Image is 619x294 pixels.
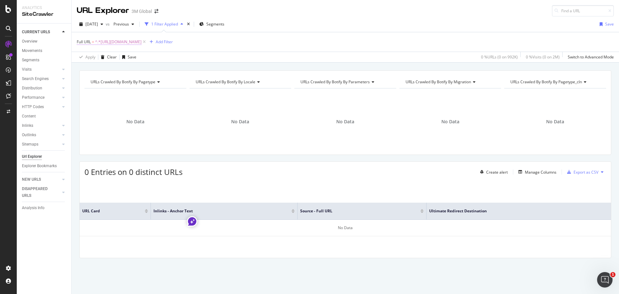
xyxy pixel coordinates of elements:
[22,163,67,169] a: Explorer Bookmarks
[22,66,32,73] div: Visits
[22,94,60,101] a: Performance
[126,118,144,125] span: No Data
[80,220,611,236] div: No Data
[22,76,60,82] a: Search Engines
[111,21,129,27] span: Previous
[77,5,129,16] div: URL Explorer
[196,79,255,85] span: URLs Crawled By Botify By locale
[546,118,564,125] span: No Data
[441,118,459,125] span: No Data
[142,19,186,29] button: 1 Filter Applied
[128,54,136,60] div: Save
[477,167,508,177] button: Create alert
[98,52,117,62] button: Clear
[22,141,38,148] div: Sitemaps
[197,19,227,29] button: Segments
[510,79,582,85] span: URLs Crawled By Botify By pagetype_cln
[22,186,60,199] a: DISAPPEARED URLS
[300,79,370,85] span: URLs Crawled By Botify By parameters
[22,113,36,120] div: Content
[85,21,98,27] span: 2025 Sep. 7th
[82,208,143,214] span: URL Card
[89,77,181,87] h4: URLs Crawled By Botify By pagetype
[77,19,106,29] button: [DATE]
[92,39,94,45] span: =
[151,21,178,27] div: 1 Filter Applied
[597,19,614,29] button: Save
[147,38,173,46] button: Add Filter
[525,169,556,175] div: Manage Columns
[22,176,60,183] a: NEW URLS
[404,77,496,87] h4: URLs Crawled By Botify By migration
[22,66,60,73] a: Visits
[132,8,152,15] div: 3M Global
[22,94,44,101] div: Performance
[605,21,614,27] div: Save
[22,113,67,120] a: Content
[481,54,518,60] div: 0 % URLs ( 0 on 992K )
[22,11,66,18] div: SiteCrawler
[22,163,57,169] div: Explorer Bookmarks
[22,104,60,110] a: HTTP Codes
[22,38,37,45] div: Overview
[299,77,390,87] h4: URLs Crawled By Botify By parameters
[22,186,54,199] div: DISAPPEARED URLS
[22,76,49,82] div: Search Engines
[186,21,191,27] div: times
[120,52,136,62] button: Save
[509,77,600,87] h4: URLs Crawled By Botify By pagetype_cln
[565,52,614,62] button: Switch to Advanced Mode
[526,54,560,60] div: 0 % Visits ( 0 on 2M )
[22,122,33,129] div: Inlinks
[153,208,282,214] span: Inlinks - Anchor Text
[552,5,614,16] input: Find a URL
[565,167,598,177] button: Export as CSV
[154,9,158,14] div: arrow-right-arrow-left
[22,85,42,92] div: Distribution
[516,168,556,176] button: Manage Columns
[429,208,599,214] span: Ultimate Redirect Destination
[22,57,67,64] a: Segments
[22,29,50,35] div: CURRENT URLS
[22,132,60,138] a: Outlinks
[84,167,182,177] span: 0 Entries on 0 distinct URLs
[22,153,67,160] a: Url Explorer
[156,39,173,45] div: Add Filter
[95,37,142,46] span: ^.*[URL][DOMAIN_NAME]
[85,54,95,60] div: Apply
[231,118,249,125] span: No Data
[568,54,614,60] div: Switch to Advanced Mode
[406,79,471,85] span: URLs Crawled By Botify By migration
[22,176,41,183] div: NEW URLS
[22,38,67,45] a: Overview
[206,21,224,27] span: Segments
[22,47,67,54] a: Movements
[22,85,60,92] a: Distribution
[610,272,615,277] span: 1
[22,57,39,64] div: Segments
[22,132,36,138] div: Outlinks
[77,39,91,45] span: Full URL
[22,153,42,160] div: Url Explorer
[486,169,508,175] div: Create alert
[22,5,66,11] div: Analytics
[597,272,613,288] iframe: Intercom live chat
[77,52,95,62] button: Apply
[22,122,60,129] a: Inlinks
[22,104,44,110] div: HTTP Codes
[194,77,286,87] h4: URLs Crawled By Botify By locale
[300,208,410,214] span: Source - Full URL
[574,169,598,175] div: Export as CSV
[22,29,60,35] a: CURRENT URLS
[106,21,111,27] span: vs
[22,205,67,211] a: Analysis Info
[22,205,44,211] div: Analysis Info
[107,54,117,60] div: Clear
[336,118,354,125] span: No Data
[91,79,155,85] span: URLs Crawled By Botify By pagetype
[111,19,137,29] button: Previous
[22,141,60,148] a: Sitemaps
[22,47,42,54] div: Movements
